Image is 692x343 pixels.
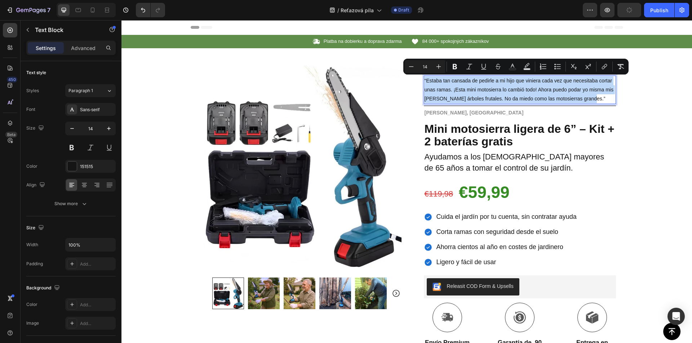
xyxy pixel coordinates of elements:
div: 450 [7,77,17,82]
iframe: Design area [121,20,692,343]
span: Draft [398,7,409,13]
div: Size [26,223,45,233]
span: Ahorra cientos al año en costes de jardinero [315,223,442,230]
span: Corta ramas con seguridad desde el suelo [315,208,437,215]
div: 151515 [80,163,114,170]
p: Text Block [35,26,96,34]
div: Styles [26,87,39,94]
div: Publish [650,6,668,14]
div: Color [26,301,37,308]
div: Image [26,320,39,326]
button: Releasit COD Form & Upsells [305,258,398,275]
div: Add... [80,261,114,267]
button: Carousel Next Arrow [270,269,279,277]
div: Beta [5,132,17,137]
strong: Mini motosierra ligera de 6” – Kit + 2 baterías gratis [303,102,493,128]
span: / [337,6,339,14]
div: Text style [26,69,46,76]
div: Editor contextual toolbar [403,59,629,75]
div: Rich Text Editor. Editing area: main [302,55,494,84]
p: Advanced [71,44,96,52]
input: Auto [66,238,115,251]
span: Ayudamos a los [DEMOGRAPHIC_DATA] mayores de 65 años a tomar el control de su jardín. [303,132,483,152]
div: Show more [54,200,88,207]
div: Width [26,242,38,248]
button: Publish [644,3,674,17]
p: Settings [36,44,56,52]
s: €119,98 [303,169,332,178]
span: Reťazová píla [341,6,374,14]
img: CKKYs5695_ICEAE=.webp [311,262,320,271]
div: Padding [26,261,43,267]
strong: [PERSON_NAME], [GEOGRAPHIC_DATA] [303,90,402,95]
div: Open Intercom Messenger [667,308,685,325]
span: Ligero y fácil de usar [315,238,375,245]
div: Color [26,163,37,170]
div: Size [26,123,45,133]
button: Paragraph 1 [65,84,116,97]
div: Add... [80,302,114,308]
div: Sans-serif [80,107,114,113]
strong: 4,8 (5 935 recenzií) [339,45,384,51]
div: Add... [80,320,114,327]
div: Undo/Redo [136,3,165,17]
span: Cuida el jardín por tu cuenta, sin contratar ayuda [315,193,455,200]
button: 7 [3,3,54,17]
strong: €59,99 [337,163,388,181]
span: Paragraph 1 [68,87,93,94]
p: 7 [47,6,50,14]
button: Show more [26,197,116,210]
div: Releasit COD Form & Upsells [325,262,392,270]
div: Background [26,283,61,293]
span: “Estaba tan cansada de pedirle a mi hijo que viniera cada vez que necesitaba cortar unas ramas. ¡... [303,58,492,81]
div: Align [26,180,46,190]
div: Rich Text Editor. Editing area: main [338,45,385,52]
div: Font [26,106,35,113]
